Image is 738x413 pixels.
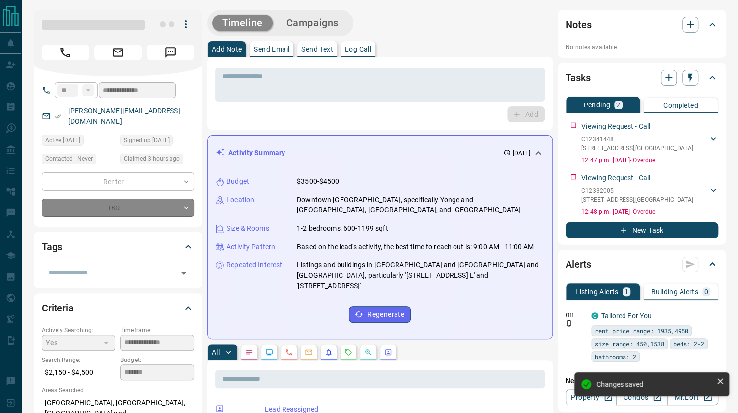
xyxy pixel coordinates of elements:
[581,133,718,155] div: C12341448[STREET_ADDRESS],[GEOGRAPHIC_DATA]
[595,339,664,349] span: size range: 450,1538
[566,70,590,86] h2: Tasks
[124,135,170,145] span: Signed up [DATE]
[124,154,180,164] span: Claimed 3 hours ago
[301,46,333,52] p: Send Text
[581,186,693,195] p: C12332005
[277,15,348,31] button: Campaigns
[120,154,194,167] div: Mon Aug 18 2025
[297,242,534,252] p: Based on the lead's activity, the best time to reach out is: 9:00 AM - 11:00 AM
[566,222,718,238] button: New Task
[566,253,718,276] div: Alerts
[566,311,585,320] p: Off
[42,364,115,381] p: $2,150 - $4,500
[305,348,313,356] svg: Emails
[297,176,339,187] p: $3500-$4500
[575,288,619,295] p: Listing Alerts
[581,156,718,165] p: 12:47 p.m. [DATE] - Overdue
[45,154,93,164] span: Contacted - Never
[42,239,62,255] h2: Tags
[212,349,220,356] p: All
[42,386,194,395] p: Areas Searched:
[42,172,194,191] div: Renter
[595,352,636,361] span: bathrooms: 2
[227,260,282,270] p: Repeated Interest
[384,348,392,356] svg: Agent Actions
[581,195,693,204] p: [STREET_ADDRESS] , [GEOGRAPHIC_DATA]
[42,199,194,217] div: TBD
[42,300,74,316] h2: Criteria
[147,45,194,60] span: Message
[42,335,115,351] div: Yes
[55,113,61,120] svg: Email Verified
[591,312,598,319] div: condos.ca
[177,266,191,280] button: Open
[601,312,652,320] a: Tailored For You
[566,66,718,90] div: Tasks
[120,135,194,149] div: Wed Aug 30 2017
[42,135,115,149] div: Fri Aug 15 2025
[297,195,544,215] p: Downtown [GEOGRAPHIC_DATA], specifically Yonge and [GEOGRAPHIC_DATA], [GEOGRAPHIC_DATA], and [GEO...
[595,326,688,336] span: rent price range: 1935,4950
[42,235,194,258] div: Tags
[216,144,544,162] div: Activity Summary[DATE]
[581,144,693,153] p: [STREET_ADDRESS] , [GEOGRAPHIC_DATA]
[68,107,180,125] a: [PERSON_NAME][EMAIL_ADDRESS][DOMAIN_NAME]
[704,288,708,295] p: 0
[345,46,371,52] p: Log Call
[42,356,115,364] p: Search Range:
[212,15,273,31] button: Timeline
[228,148,285,158] p: Activity Summary
[227,176,249,187] p: Budget
[364,348,372,356] svg: Opportunities
[566,17,591,33] h2: Notes
[581,207,718,216] p: 12:48 p.m. [DATE] - Overdue
[581,173,650,183] p: Viewing Request - Call
[583,102,610,108] p: Pending
[45,135,80,145] span: Active [DATE]
[94,45,142,60] span: Email
[596,380,712,388] div: Changes saved
[297,260,544,291] p: Listings and buildings in [GEOGRAPHIC_DATA] and [GEOGRAPHIC_DATA] and [GEOGRAPHIC_DATA], particul...
[42,326,115,335] p: Actively Searching:
[212,46,242,52] p: Add Note
[651,288,698,295] p: Building Alerts
[616,102,620,108] p: 2
[297,223,388,234] p: 1-2 bedrooms, 600-1199 sqft
[566,389,617,405] a: Property
[245,348,253,356] svg: Notes
[227,242,275,252] p: Activity Pattern
[120,356,194,364] p: Budget:
[581,184,718,206] div: C12332005[STREET_ADDRESS],[GEOGRAPHIC_DATA]
[624,288,628,295] p: 1
[344,348,352,356] svg: Requests
[285,348,293,356] svg: Calls
[349,306,411,323] button: Regenerate
[42,296,194,320] div: Criteria
[673,339,704,349] span: beds: 2-2
[120,326,194,335] p: Timeframe:
[581,135,693,144] p: C12341448
[566,320,572,327] svg: Push Notification Only
[325,348,333,356] svg: Listing Alerts
[512,149,530,157] p: [DATE]
[265,348,273,356] svg: Lead Browsing Activity
[663,102,698,109] p: Completed
[566,43,718,52] p: No notes available
[581,121,650,132] p: Viewing Request - Call
[227,195,254,205] p: Location
[254,46,289,52] p: Send Email
[42,45,89,60] span: Call
[227,223,269,234] p: Size & Rooms
[566,257,591,272] h2: Alerts
[566,376,718,386] p: New Alert:
[566,13,718,37] div: Notes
